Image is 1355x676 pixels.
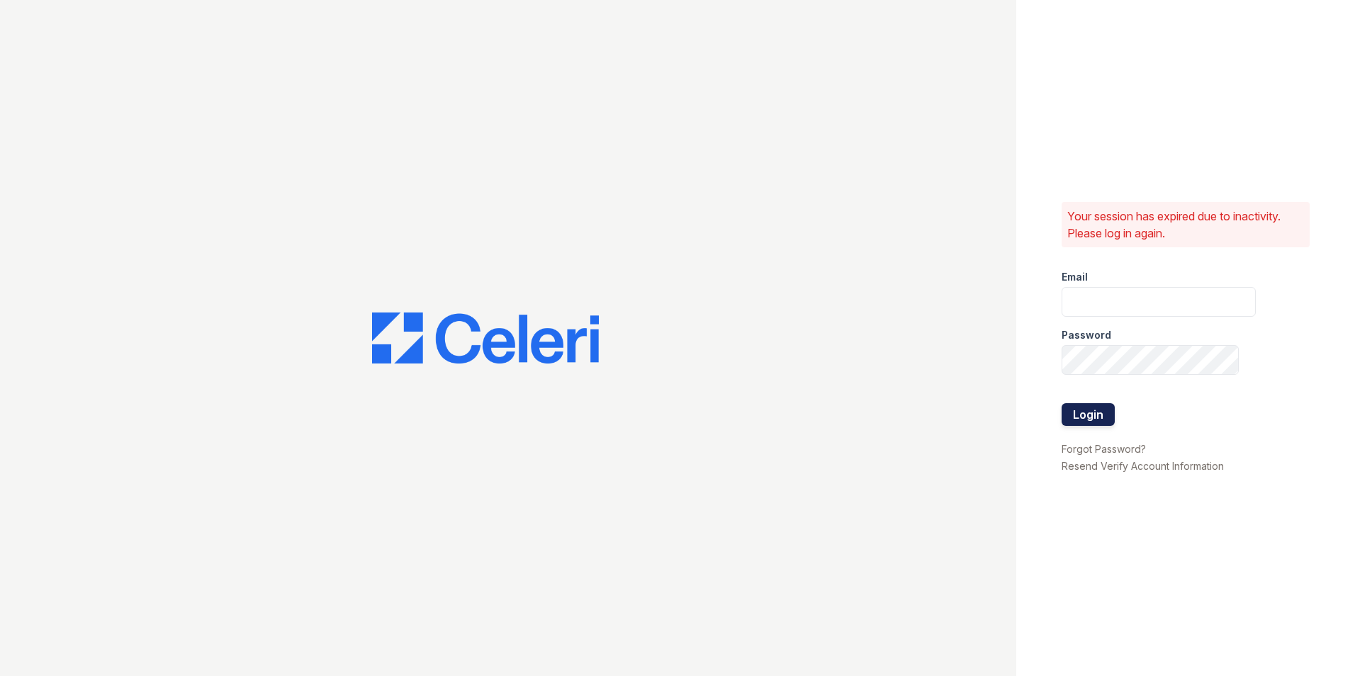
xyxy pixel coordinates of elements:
label: Email [1062,270,1088,284]
a: Forgot Password? [1062,443,1146,455]
a: Resend Verify Account Information [1062,460,1224,472]
button: Login [1062,403,1115,426]
img: CE_Logo_Blue-a8612792a0a2168367f1c8372b55b34899dd931a85d93a1a3d3e32e68fde9ad4.png [372,312,599,364]
p: Your session has expired due to inactivity. Please log in again. [1067,208,1304,242]
label: Password [1062,328,1111,342]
